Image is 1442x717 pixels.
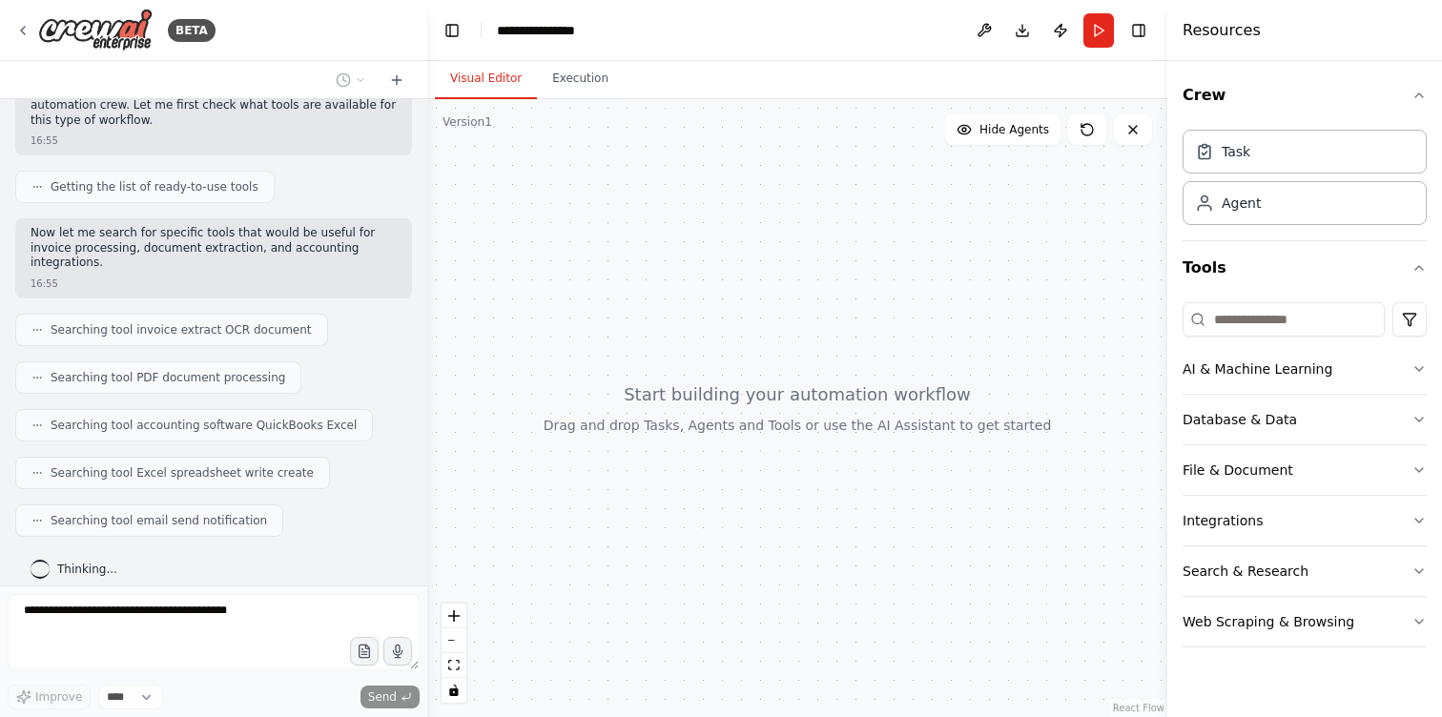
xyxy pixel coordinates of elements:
[51,513,267,528] span: Searching tool email send notification
[368,689,397,705] span: Send
[439,17,465,44] button: Hide left sidebar
[1183,69,1427,122] button: Crew
[360,686,420,708] button: Send
[1183,122,1427,240] div: Crew
[442,628,466,653] button: zoom out
[51,179,258,195] span: Getting the list of ready-to-use tools
[1183,562,1308,581] div: Search & Research
[1183,395,1427,444] button: Database & Data
[1183,445,1427,495] button: File & Document
[51,418,357,433] span: Searching tool accounting software QuickBooks Excel
[31,226,397,271] p: Now let me search for specific tools that would be useful for invoice processing, document extrac...
[443,114,492,130] div: Version 1
[1183,546,1427,596] button: Search & Research
[435,59,537,99] button: Visual Editor
[51,370,285,385] span: Searching tool PDF document processing
[1183,295,1427,663] div: Tools
[168,19,216,42] div: BETA
[979,122,1049,137] span: Hide Agents
[1183,496,1427,545] button: Integrations
[35,689,82,705] span: Improve
[1183,19,1261,42] h4: Resources
[350,637,379,666] button: Upload files
[8,685,91,709] button: Improve
[57,562,117,577] span: Thinking...
[497,21,595,40] nav: breadcrumb
[1183,359,1332,379] div: AI & Machine Learning
[51,465,314,481] span: Searching tool Excel spreadsheet write create
[1183,461,1293,480] div: File & Document
[1183,410,1297,429] div: Database & Data
[38,9,153,51] img: Logo
[8,594,420,670] textarea: To enrich screen reader interactions, please activate Accessibility in Grammarly extension settings
[381,69,412,92] button: Start a new chat
[442,604,466,628] button: zoom in
[945,114,1061,145] button: Hide Agents
[31,277,58,291] div: 16:55
[537,59,624,99] button: Execution
[442,678,466,703] button: toggle interactivity
[1183,597,1427,646] button: Web Scraping & Browsing
[442,604,466,703] div: React Flow controls
[383,637,412,666] button: Click to speak your automation idea
[442,653,466,678] button: fit view
[1113,703,1164,713] a: React Flow attribution
[51,322,312,338] span: Searching tool invoice extract OCR document
[1222,194,1261,213] div: Agent
[31,83,397,128] p: I'll help you build a comprehensive invoice processing automation crew. Let me first check what t...
[1183,511,1263,530] div: Integrations
[1183,612,1354,631] div: Web Scraping & Browsing
[328,69,374,92] button: Switch to previous chat
[1183,241,1427,295] button: Tools
[1183,344,1427,394] button: AI & Machine Learning
[1125,17,1152,44] button: Hide right sidebar
[1222,142,1250,161] div: Task
[31,133,58,148] div: 16:55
